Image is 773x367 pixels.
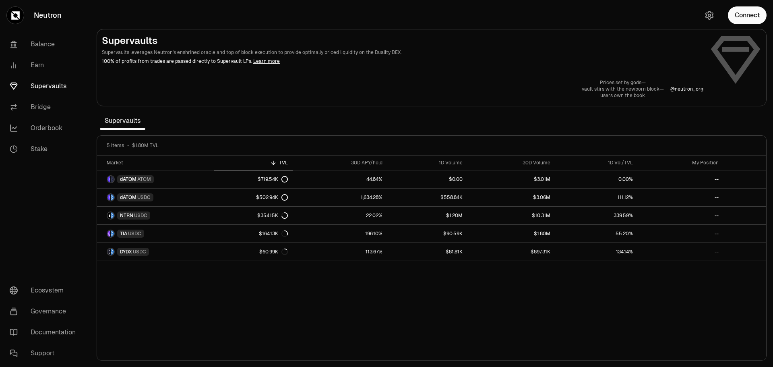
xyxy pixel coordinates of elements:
a: $897.31K [467,243,555,261]
span: USDC [133,249,146,255]
a: Supervaults [3,76,87,97]
button: Connect [728,6,767,24]
p: users own the book. [582,92,664,99]
a: Balance [3,34,87,55]
a: DYDX LogoUSDC LogoDYDXUSDC [97,243,214,261]
span: ATOM [137,176,151,182]
div: $60.99K [259,249,288,255]
a: dATOM LogoATOM LogodATOMATOM [97,170,214,188]
img: USDC Logo [111,249,114,255]
a: 111.12% [555,189,638,206]
p: vault stirs with the newborn block— [582,86,664,92]
a: -- [638,243,723,261]
p: 100% of profits from trades are passed directly to Supervault LPs. [102,58,703,65]
a: $719.54K [214,170,292,188]
a: $558.84K [387,189,467,206]
div: Market [107,160,209,166]
p: Prices set by gods— [582,79,664,86]
a: NTRN LogoUSDC LogoNTRNUSDC [97,207,214,224]
img: ATOM Logo [111,176,114,182]
a: Orderbook [3,118,87,139]
a: -- [638,207,723,224]
a: $354.15K [214,207,292,224]
div: 1D Volume [392,160,463,166]
span: USDC [137,194,151,201]
a: 196.10% [293,225,387,243]
img: USDC Logo [111,212,114,219]
span: NTRN [120,212,133,219]
a: -- [638,170,723,188]
img: USDC Logo [111,230,114,237]
a: Ecosystem [3,280,87,301]
div: $164.13K [259,230,288,237]
span: dATOM [120,194,136,201]
a: $164.13K [214,225,292,243]
div: TVL [219,160,287,166]
div: My Position [643,160,718,166]
a: Earn [3,55,87,76]
a: $502.94K [214,189,292,206]
span: USDC [128,230,141,237]
a: Prices set by gods—vault stirs with the newborn block—users own the book. [582,79,664,99]
a: Stake [3,139,87,160]
a: Learn more [253,58,280,64]
div: $354.15K [257,212,288,219]
a: @neutron_org [670,86,703,92]
h2: Supervaults [102,34,703,47]
div: 30D APY/hold [298,160,382,166]
span: Supervaults [100,113,145,129]
span: TIA [120,230,127,237]
img: NTRN Logo [107,212,110,219]
div: 30D Volume [472,160,550,166]
a: $10.31M [467,207,555,224]
img: DYDX Logo [107,249,110,255]
a: $0.00 [387,170,467,188]
a: $1.80M [467,225,555,243]
a: 55.20% [555,225,638,243]
img: dATOM Logo [107,194,110,201]
a: 339.59% [555,207,638,224]
span: USDC [134,212,147,219]
a: $81.81K [387,243,467,261]
a: -- [638,189,723,206]
a: Support [3,343,87,364]
a: 1,634.28% [293,189,387,206]
a: 22.02% [293,207,387,224]
span: 5 items [107,142,124,149]
a: $3.06M [467,189,555,206]
a: $60.99K [214,243,292,261]
a: Documentation [3,322,87,343]
a: dATOM LogoUSDC LogodATOMUSDC [97,189,214,206]
p: Supervaults leverages Neutron's enshrined oracle and top of block execution to provide optimally ... [102,49,703,56]
a: $1.20M [387,207,467,224]
img: dATOM Logo [107,176,110,182]
a: Bridge [3,97,87,118]
a: 44.84% [293,170,387,188]
a: $3.01M [467,170,555,188]
img: TIA Logo [107,230,110,237]
div: 1D Vol/TVL [560,160,633,166]
span: dATOM [120,176,136,182]
a: $90.59K [387,225,467,243]
a: 0.00% [555,170,638,188]
a: 134.14% [555,243,638,261]
div: $502.94K [256,194,288,201]
p: @ neutron_org [670,86,703,92]
a: -- [638,225,723,243]
a: 113.67% [293,243,387,261]
a: TIA LogoUSDC LogoTIAUSDC [97,225,214,243]
div: $719.54K [258,176,288,182]
span: DYDX [120,249,132,255]
a: Governance [3,301,87,322]
span: $1.80M TVL [132,142,159,149]
img: USDC Logo [111,194,114,201]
